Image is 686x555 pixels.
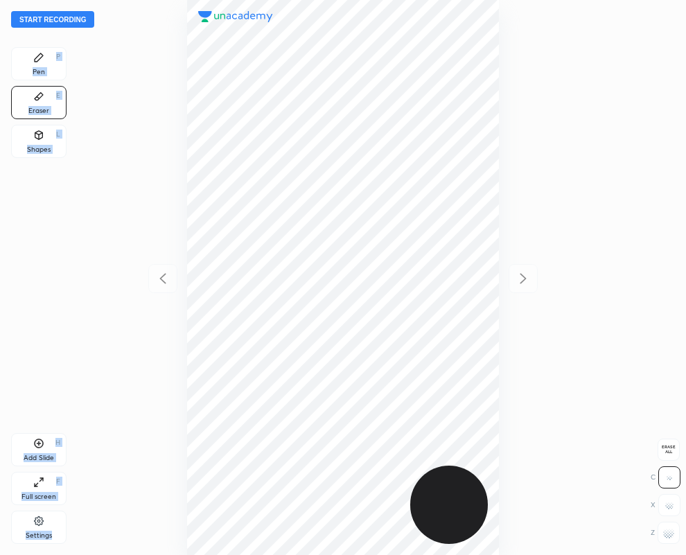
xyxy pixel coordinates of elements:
[21,493,56,500] div: Full screen
[198,11,273,22] img: logo.38c385cc.svg
[651,494,680,516] div: X
[24,455,54,461] div: Add Slide
[56,478,60,485] div: F
[651,466,680,488] div: C
[28,107,49,114] div: Eraser
[27,146,51,153] div: Shapes
[56,131,60,138] div: L
[55,439,60,446] div: H
[33,69,45,76] div: Pen
[11,11,94,28] button: Start recording
[658,445,679,455] span: Erase all
[56,53,60,60] div: P
[56,92,60,99] div: E
[651,522,680,544] div: Z
[26,532,52,539] div: Settings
